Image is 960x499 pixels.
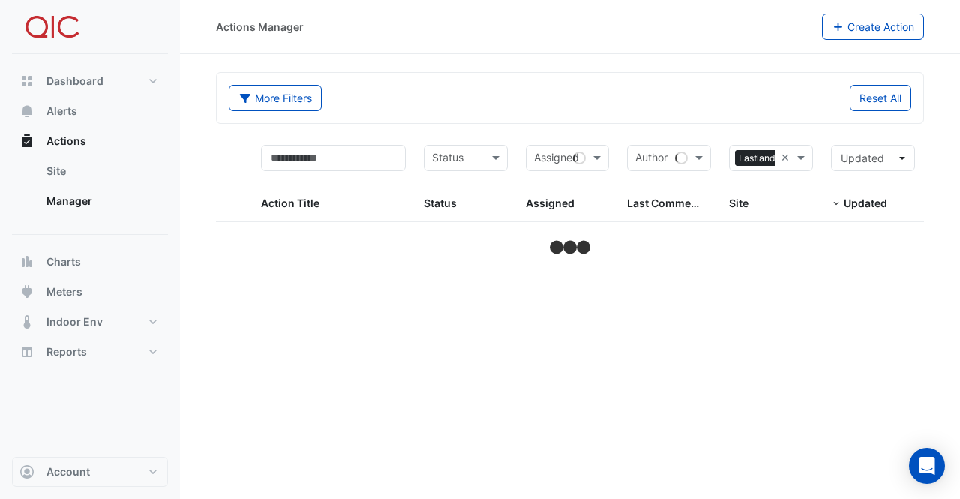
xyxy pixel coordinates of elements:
[19,344,34,359] app-icon: Reports
[46,254,81,269] span: Charts
[46,104,77,119] span: Alerts
[841,152,884,164] span: Updated
[19,254,34,269] app-icon: Charts
[424,197,457,209] span: Status
[216,19,304,35] div: Actions Manager
[46,134,86,149] span: Actions
[526,197,574,209] span: Assigned
[12,66,168,96] button: Dashboard
[781,149,793,167] span: Clear
[12,156,168,222] div: Actions
[34,156,168,186] a: Site
[627,197,714,209] span: Last Commented
[850,85,911,111] button: Reset All
[12,307,168,337] button: Indoor Env
[12,277,168,307] button: Meters
[34,186,168,216] a: Manager
[19,104,34,119] app-icon: Alerts
[844,197,887,209] span: Updated
[46,74,103,89] span: Dashboard
[46,314,103,329] span: Indoor Env
[12,96,168,126] button: Alerts
[12,247,168,277] button: Charts
[822,14,925,40] button: Create Action
[12,337,168,367] button: Reports
[831,145,915,171] button: Updated
[12,457,168,487] button: Account
[729,197,748,209] span: Site
[46,344,87,359] span: Reports
[19,134,34,149] app-icon: Actions
[229,85,322,111] button: More Filters
[735,150,779,167] span: Eastland
[46,284,82,299] span: Meters
[19,74,34,89] app-icon: Dashboard
[46,464,90,479] span: Account
[12,126,168,156] button: Actions
[18,12,85,42] img: Company Logo
[19,284,34,299] app-icon: Meters
[909,448,945,484] div: Open Intercom Messenger
[261,197,319,209] span: Action Title
[19,314,34,329] app-icon: Indoor Env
